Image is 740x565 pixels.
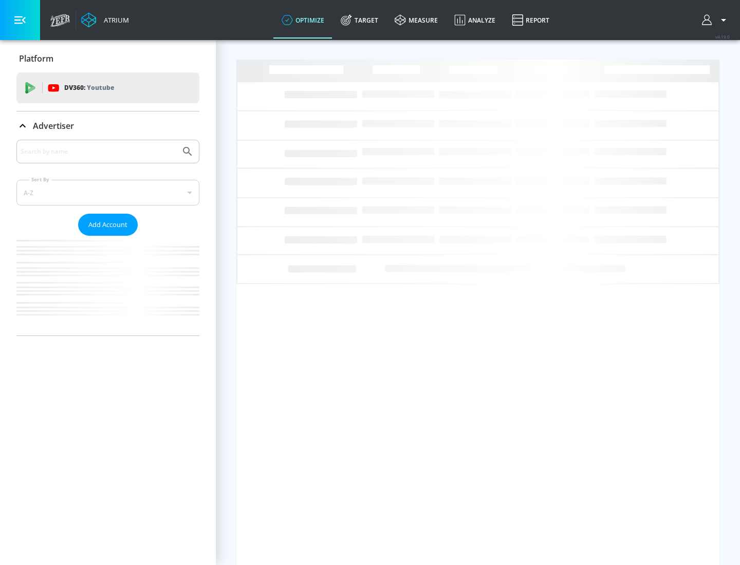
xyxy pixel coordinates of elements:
button: Add Account [78,214,138,236]
a: Report [504,2,558,39]
a: measure [386,2,446,39]
p: Platform [19,53,53,64]
div: Advertiser [16,111,199,140]
div: DV360: Youtube [16,72,199,103]
span: Add Account [88,219,127,231]
div: A-Z [16,180,199,205]
span: v 4.19.0 [715,34,730,40]
div: Platform [16,44,199,73]
input: Search by name [21,145,176,158]
label: Sort By [29,176,51,183]
a: optimize [273,2,332,39]
div: Atrium [100,15,129,25]
p: DV360: [64,82,114,93]
a: Analyze [446,2,504,39]
a: Target [332,2,386,39]
nav: list of Advertiser [16,236,199,335]
p: Youtube [87,82,114,93]
p: Advertiser [33,120,74,131]
div: Advertiser [16,140,199,335]
a: Atrium [81,12,129,28]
